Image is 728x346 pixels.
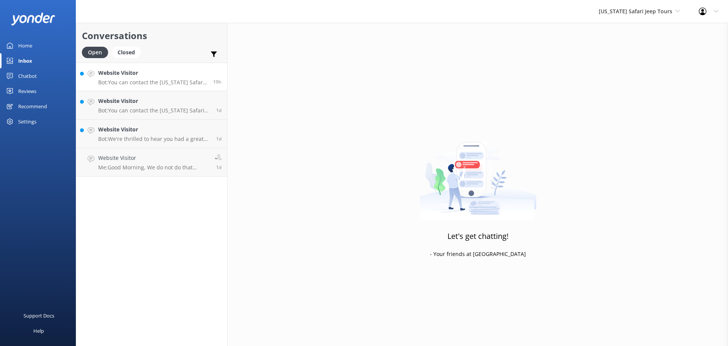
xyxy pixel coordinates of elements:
div: Home [18,38,32,53]
a: Website VisitorBot:We're thrilled to hear you had a great experience with [PERSON_NAME]! If you'd... [76,120,227,148]
span: 07:51am 10-Aug-2025 (UTC -07:00) America/Phoenix [216,164,221,171]
h4: Website Visitor [98,97,210,105]
div: Chatbot [18,68,37,84]
span: 03:48am 11-Aug-2025 (UTC -07:00) America/Phoenix [216,107,221,114]
h3: Let's get chatting! [447,230,508,242]
div: Open [82,47,108,58]
img: yonder-white-logo.png [11,13,55,25]
span: 09:16am 10-Aug-2025 (UTC -07:00) America/Phoenix [216,136,221,142]
div: Recommend [18,99,47,114]
div: Support Docs [24,308,54,323]
h4: Website Visitor [98,154,209,162]
div: Settings [18,114,36,129]
h4: Website Visitor [98,69,207,77]
h4: Website Visitor [98,125,210,134]
a: Website VisitorMe:Good Morning, We do not do that specific trail here in town.1d [76,148,227,177]
a: Website VisitorBot:You can contact the [US_STATE] Safari Jeep Tours team at [PHONE_NUMBER].19h [76,63,227,91]
div: Help [33,323,44,338]
img: artwork of a man stealing a conversation from at giant smartphone [419,126,537,221]
p: Me: Good Morning, We do not do that specific trail here in town. [98,164,209,171]
p: - Your friends at [GEOGRAPHIC_DATA] [430,250,526,258]
span: 11:46am 11-Aug-2025 (UTC -07:00) America/Phoenix [213,79,221,85]
span: [US_STATE] Safari Jeep Tours [599,8,672,15]
p: Bot: You can contact the [US_STATE] Safari Jeep Tours team at [PHONE_NUMBER] or email [EMAIL_ADDR... [98,107,210,114]
a: Website VisitorBot:You can contact the [US_STATE] Safari Jeep Tours team at [PHONE_NUMBER] or ema... [76,91,227,120]
p: Bot: We're thrilled to hear you had a great experience with [PERSON_NAME]! If you'd like to leave... [98,136,210,142]
a: Open [82,48,112,56]
p: Bot: You can contact the [US_STATE] Safari Jeep Tours team at [PHONE_NUMBER]. [98,79,207,86]
a: Closed [112,48,144,56]
div: Inbox [18,53,32,68]
div: Closed [112,47,141,58]
h2: Conversations [82,28,221,43]
div: Reviews [18,84,36,99]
